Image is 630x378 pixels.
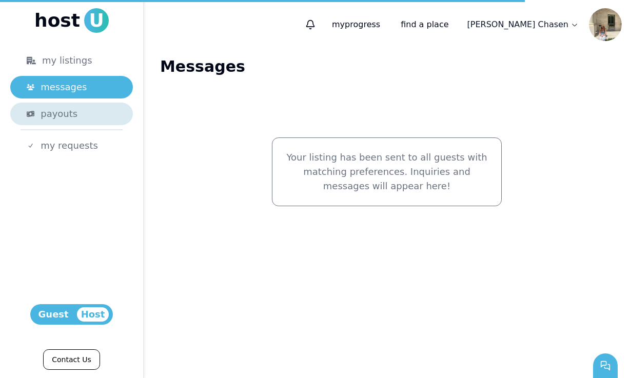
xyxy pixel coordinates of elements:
[43,349,100,370] a: Contact Us
[332,19,345,29] span: my
[589,8,622,41] img: Stella Chasen avatar
[77,307,109,322] span: Host
[10,76,133,98] a: messages
[324,14,388,35] p: progress
[10,134,133,157] a: my requests
[34,10,80,31] span: host
[272,137,502,206] div: Your listing has been sent to all guests with matching preferences. Inquiries and messages will a...
[41,80,87,94] span: messages
[34,8,109,33] a: hostU
[84,8,109,33] span: U
[27,53,116,68] div: my listings
[41,107,77,121] span: payouts
[461,14,585,35] a: [PERSON_NAME] Chasen
[10,49,133,72] a: my listings
[392,14,457,35] a: find a place
[41,138,98,153] span: my requests
[34,307,73,322] span: Guest
[160,57,614,76] h1: Messages
[467,18,568,31] p: [PERSON_NAME] Chasen
[10,103,133,125] a: payouts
